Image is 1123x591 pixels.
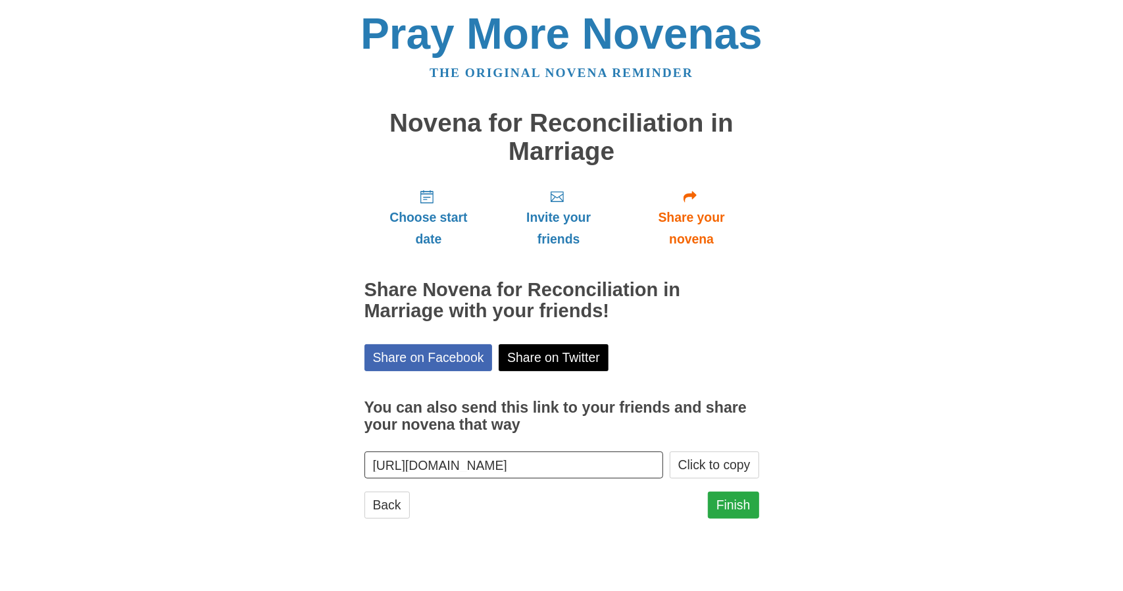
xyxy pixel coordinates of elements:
[493,178,624,257] a: Invite your friends
[364,344,493,371] a: Share on Facebook
[624,178,759,257] a: Share your novena
[364,492,410,519] a: Back
[378,207,480,250] span: Choose start date
[430,66,693,80] a: The original novena reminder
[364,399,759,433] h3: You can also send this link to your friends and share your novena that way
[708,492,759,519] a: Finish
[364,280,759,322] h2: Share Novena for Reconciliation in Marriage with your friends!
[361,9,762,58] a: Pray More Novenas
[506,207,611,250] span: Invite your friends
[670,451,759,478] button: Click to copy
[364,178,493,257] a: Choose start date
[499,344,609,371] a: Share on Twitter
[637,207,746,250] span: Share your novena
[364,109,759,165] h1: Novena for Reconciliation in Marriage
